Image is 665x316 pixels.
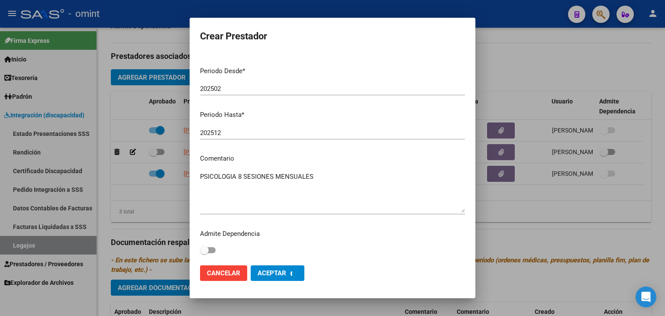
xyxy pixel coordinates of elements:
[200,110,465,120] p: Periodo Hasta
[207,269,240,277] span: Cancelar
[636,287,656,307] div: Open Intercom Messenger
[200,265,247,281] button: Cancelar
[251,265,304,281] button: Aceptar
[200,28,465,45] h2: Crear Prestador
[200,154,465,164] p: Comentario
[258,269,286,277] span: Aceptar
[200,66,465,76] p: Periodo Desde
[200,229,465,239] p: Admite Dependencia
